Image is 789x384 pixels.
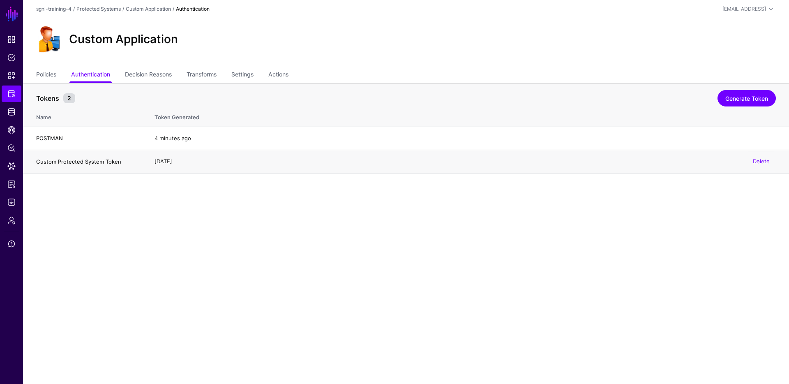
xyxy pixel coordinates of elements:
[2,212,21,229] a: Admin
[7,216,16,224] span: Admin
[125,67,172,83] a: Decision Reasons
[155,135,191,141] span: 4 minutes ago
[231,67,254,83] a: Settings
[7,108,16,116] span: Identity Data Fabric
[268,67,288,83] a: Actions
[155,158,172,164] span: [DATE]
[36,26,62,53] img: svg+xml;base64,PHN2ZyB3aWR0aD0iOTgiIGhlaWdodD0iMTIyIiB2aWV3Qm94PSIwIDAgOTggMTIyIiBmaWxsPSJub25lIi...
[7,180,16,188] span: Reports
[7,144,16,152] span: Policy Lens
[5,5,19,23] a: SGNL
[36,158,138,165] h4: Custom Protected System Token
[7,198,16,206] span: Logs
[2,49,21,66] a: Policies
[76,6,121,12] a: Protected Systems
[171,5,176,13] div: /
[72,5,76,13] div: /
[187,67,217,83] a: Transforms
[23,105,146,127] th: Name
[2,140,21,156] a: Policy Lens
[126,6,171,12] a: Custom Application
[7,90,16,98] span: Protected Systems
[717,90,776,106] a: Generate Token
[2,176,21,192] a: Reports
[34,93,61,103] span: Tokens
[2,104,21,120] a: Identity Data Fabric
[2,86,21,102] a: Protected Systems
[36,6,72,12] a: sgnl-training-4
[121,5,126,13] div: /
[722,5,766,13] div: [EMAIL_ADDRESS]
[36,134,138,142] h4: POSTMAN
[69,32,178,46] h2: Custom Application
[176,6,210,12] strong: Authentication
[36,67,56,83] a: Policies
[2,158,21,174] a: Data Lens
[7,53,16,62] span: Policies
[753,158,770,164] a: Delete
[2,31,21,48] a: Dashboard
[71,67,110,83] a: Authentication
[2,122,21,138] a: CAEP Hub
[7,35,16,44] span: Dashboard
[7,240,16,248] span: Support
[2,67,21,84] a: Snippets
[7,126,16,134] span: CAEP Hub
[7,162,16,170] span: Data Lens
[146,105,789,127] th: Token Generated
[2,194,21,211] a: Logs
[7,72,16,80] span: Snippets
[63,93,75,103] small: 2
